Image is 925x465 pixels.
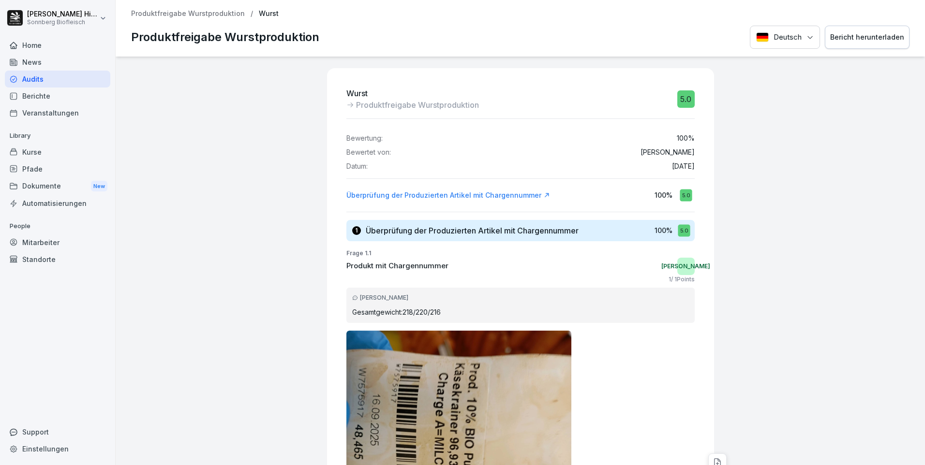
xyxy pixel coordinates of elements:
[5,54,110,71] a: News
[346,249,695,258] p: Frage 1.1
[346,261,448,272] p: Produkt mit Chargennummer
[655,190,672,200] p: 100 %
[5,87,110,104] a: Berichte
[641,148,695,157] p: [PERSON_NAME]
[356,99,479,111] p: Produktfreigabe Wurstproduktion
[672,162,695,171] p: [DATE]
[774,32,802,43] p: Deutsch
[669,275,695,284] p: 1 / 1 Points
[5,128,110,144] p: Library
[655,225,672,235] p: 100 %
[346,190,550,200] a: Überprüfung der Produzierten Artikel mit Chargennummer
[346,134,383,143] p: Bewertung:
[756,32,769,42] img: Deutsch
[5,423,110,440] div: Support
[5,234,110,251] a: Mitarbeiter
[5,195,110,212] a: Automatisierungen
[5,440,110,457] a: Einstellungen
[678,224,690,236] div: 5.0
[91,181,107,192] div: New
[352,293,689,302] div: [PERSON_NAME]
[251,10,253,18] p: /
[259,10,279,18] p: Wurst
[5,251,110,268] a: Standorte
[352,307,689,317] p: Gesamtgewicht:218/220/216
[5,160,110,177] a: Pfade
[677,90,695,108] div: 5.0
[830,32,904,43] div: Bericht herunterladen
[131,10,245,18] a: Produktfreigabe Wurstproduktion
[27,19,98,26] p: Sonnberg Biofleisch
[346,87,479,99] p: Wurst
[5,37,110,54] a: Home
[750,26,820,49] button: Language
[5,71,110,87] a: Audits
[27,10,98,18] p: [PERSON_NAME] Hinterreither
[680,189,692,201] div: 5.0
[131,29,319,46] p: Produktfreigabe Wurstproduktion
[5,177,110,195] a: DokumenteNew
[5,104,110,121] a: Veranstaltungen
[346,148,391,157] p: Bewertet von:
[352,226,361,235] div: 1
[825,26,910,49] button: Bericht herunterladen
[5,177,110,195] div: Dokumente
[5,144,110,160] a: Kurse
[5,218,110,234] p: People
[677,258,695,275] div: [PERSON_NAME]
[366,225,579,236] h3: Überprüfung der Produzierten Artikel mit Chargennummer
[346,162,368,171] p: Datum:
[677,134,695,143] p: 100 %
